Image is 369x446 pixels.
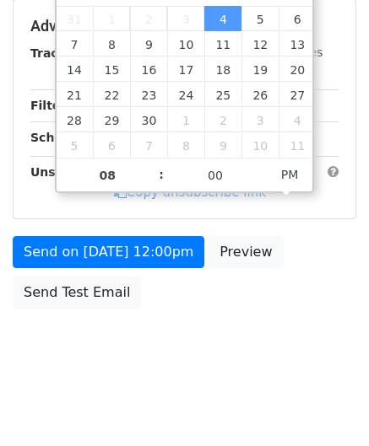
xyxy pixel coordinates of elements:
[279,31,316,56] span: September 13, 2025
[93,31,130,56] span: September 8, 2025
[241,56,279,82] span: September 19, 2025
[13,277,141,309] a: Send Test Email
[130,6,167,31] span: September 2, 2025
[130,107,167,132] span: September 30, 2025
[159,158,164,191] span: :
[114,185,266,200] a: Copy unsubscribe link
[241,31,279,56] span: September 12, 2025
[241,82,279,107] span: September 26, 2025
[130,132,167,158] span: October 7, 2025
[30,165,113,179] strong: Unsubscribe
[167,132,204,158] span: October 8, 2025
[130,82,167,107] span: September 23, 2025
[204,6,241,31] span: September 4, 2025
[204,132,241,158] span: October 9, 2025
[13,236,204,268] a: Send on [DATE] 12:00pm
[167,6,204,31] span: September 3, 2025
[30,99,73,112] strong: Filters
[57,31,94,56] span: September 7, 2025
[267,158,313,191] span: Click to toggle
[279,56,316,82] span: September 20, 2025
[279,107,316,132] span: October 4, 2025
[204,31,241,56] span: September 11, 2025
[204,56,241,82] span: September 18, 2025
[93,82,130,107] span: September 22, 2025
[241,6,279,31] span: September 5, 2025
[164,159,267,192] input: Minute
[204,107,241,132] span: October 2, 2025
[57,159,160,192] input: Hour
[30,17,339,35] h5: Advanced
[241,107,279,132] span: October 3, 2025
[130,56,167,82] span: September 16, 2025
[57,132,94,158] span: October 5, 2025
[57,82,94,107] span: September 21, 2025
[93,107,130,132] span: September 29, 2025
[93,56,130,82] span: September 15, 2025
[209,236,283,268] a: Preview
[279,82,316,107] span: September 27, 2025
[279,132,316,158] span: October 11, 2025
[204,82,241,107] span: September 25, 2025
[57,56,94,82] span: September 14, 2025
[57,6,94,31] span: August 31, 2025
[167,31,204,56] span: September 10, 2025
[93,6,130,31] span: September 1, 2025
[30,131,91,144] strong: Schedule
[167,56,204,82] span: September 17, 2025
[93,132,130,158] span: October 6, 2025
[130,31,167,56] span: September 9, 2025
[279,6,316,31] span: September 6, 2025
[285,365,369,446] iframe: Chat Widget
[167,82,204,107] span: September 24, 2025
[167,107,204,132] span: October 1, 2025
[57,107,94,132] span: September 28, 2025
[30,46,87,60] strong: Tracking
[241,132,279,158] span: October 10, 2025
